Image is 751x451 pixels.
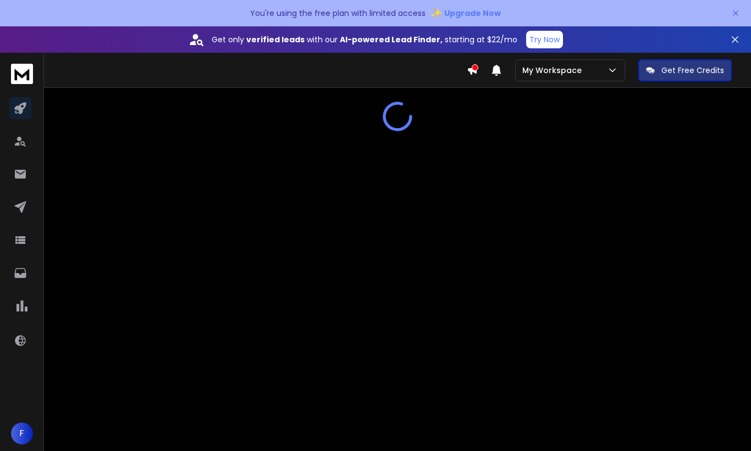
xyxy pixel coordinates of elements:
[526,31,563,48] button: Try Now
[529,34,560,45] p: Try Now
[246,34,305,45] strong: verified leads
[430,5,442,21] span: ✨
[11,422,33,444] button: F
[212,34,517,45] p: Get only with our starting at $22/mo
[250,8,426,19] p: You're using the free plan with limited access
[661,65,724,76] p: Get Free Credits
[340,34,443,45] strong: AI-powered Lead Finder,
[638,59,732,81] button: Get Free Credits
[430,2,501,24] button: ✨Upgrade Now
[11,64,33,84] img: logo
[444,8,501,19] span: Upgrade Now
[522,65,586,76] p: My Workspace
